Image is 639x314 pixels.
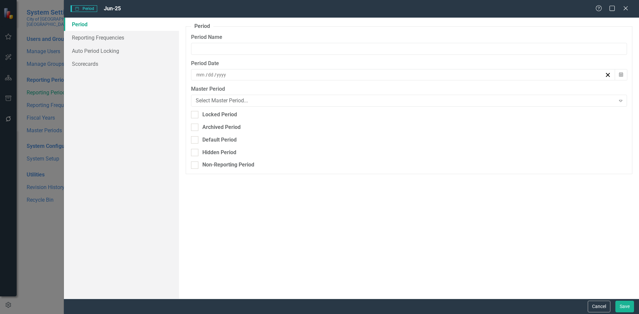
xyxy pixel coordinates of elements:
[104,5,121,12] span: Jun-25
[196,71,206,78] input: mm
[214,72,216,78] span: /
[615,301,634,312] button: Save
[64,18,179,31] a: Period
[191,23,213,30] legend: Period
[216,71,227,78] input: yyyy
[202,161,254,169] div: Non-Reporting Period
[64,57,179,70] a: Scorecards
[206,72,208,78] span: /
[71,5,97,12] span: Period
[202,149,236,157] div: Hidden Period
[191,34,627,41] label: Period Name
[64,44,179,57] a: Auto Period Locking
[208,71,214,78] input: dd
[202,124,241,131] div: Archived Period
[202,111,237,119] div: Locked Period
[588,301,610,312] button: Cancel
[191,85,627,93] label: Master Period
[64,31,179,44] a: Reporting Frequencies
[202,136,237,144] div: Default Period
[191,60,627,67] div: Period Date
[196,97,615,105] div: Select Master Period...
